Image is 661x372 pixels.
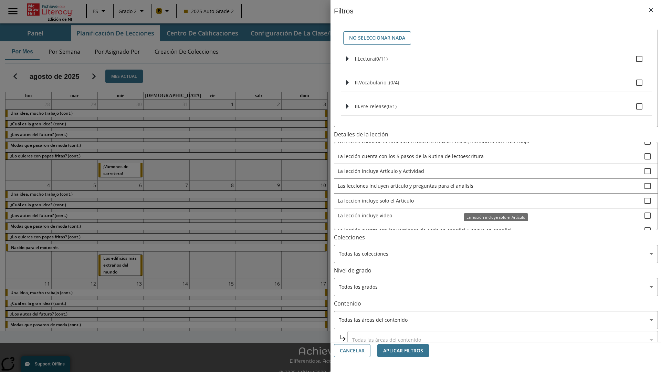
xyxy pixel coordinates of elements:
[334,344,370,358] button: Cancelar
[338,212,644,219] span: La lección incluye video
[334,245,658,263] div: Seleccione una Colección
[334,278,658,296] div: Seleccione los Grados
[377,344,429,358] button: Aplicar Filtros
[338,153,644,160] span: La lección cuenta con los 5 pasos de la Rutina de lectoescritura
[644,3,658,17] button: Cerrar los filtros del Menú lateral
[343,31,411,45] button: No seleccionar nada
[334,194,658,208] div: La lección incluye solo el Artículo
[334,7,354,26] h1: Filtros
[387,103,397,110] span: 0 estándares seleccionados/1 estándares en grupo
[358,55,375,62] span: Lectura
[334,149,658,164] div: La lección cuenta con los 5 pasos de la Rutina de lectoescritura
[334,208,658,223] div: La lección incluye video
[355,56,358,62] span: I.
[334,131,658,138] p: Detalles de la lección
[338,167,644,175] span: La lección incluye Artículo y Actividad
[355,80,359,85] span: II.
[360,103,387,110] span: Pre-release
[464,213,528,221] div: La lección incluye solo el Artículo
[375,55,388,62] span: 0 estándares seleccionados/11 estándares en grupo
[359,79,389,86] span: Vocabulario .
[341,50,652,121] ul: Seleccione habilidades
[334,179,658,194] div: Las lecciones incluyen artículo y preguntas para el análisis
[355,104,360,109] span: III.
[334,164,658,179] div: La lección incluye Artículo y Actividad
[334,142,658,230] ul: Detalles de la lección
[338,182,644,189] span: Las lecciones incluyen artículo y preguntas para el análisis
[347,331,658,349] div: Seleccione el Contenido
[334,311,658,329] div: Seleccione el Contenido
[340,30,652,46] div: Seleccione habilidades
[334,300,658,308] p: Contenido
[338,227,644,234] span: La lección cuenta con las versiones de Todo en espaňol y Apoyo en espaňol
[334,267,658,275] p: Nivel de grado
[338,197,644,204] span: La lección incluye solo el Artículo
[334,234,658,241] p: Colecciones
[334,223,658,238] div: La lección cuenta con las versiones de Todo en espaňol y Apoyo en espaňol
[389,79,399,86] span: 0 estándares seleccionados/4 estándares en grupo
